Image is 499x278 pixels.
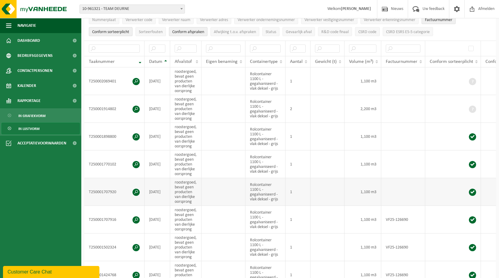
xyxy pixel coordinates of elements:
td: [DATE] [145,67,170,95]
td: T250001502324 [84,233,145,261]
span: Verwerker ondernemingsnummer [238,18,295,22]
button: CSRD codeCSRD code: Activate to sort [355,27,380,36]
td: 1 [285,178,310,206]
td: 1,100 m3 [345,233,381,261]
td: roostergoed, bevat geen producten van dierlijke oorsprong [170,233,201,261]
td: 1,100 m3 [345,123,381,150]
span: 10-961321 - TEAM DEURNE [80,5,185,13]
td: T250001707916 [84,206,145,233]
button: Verwerker vestigingsnummerVerwerker vestigingsnummer: Activate to sort [301,15,357,24]
span: Nummerplaat [92,18,116,22]
span: Aantal [290,59,303,64]
td: [DATE] [145,123,170,150]
td: roostergoed, bevat geen producten van dierlijke oorsprong [170,123,201,150]
span: CSRD code [358,30,376,34]
td: 1 [285,233,310,261]
span: Navigatie [17,18,36,33]
td: [DATE] [145,178,170,206]
span: Gevaarlijk afval [286,30,312,34]
button: Verwerker erkenningsnummerVerwerker erkenningsnummer: Activate to sort [360,15,419,24]
td: VF25-126690 [381,233,425,261]
span: Rapportage [17,93,41,108]
span: Dashboard [17,33,40,48]
span: Afvalstof [175,59,192,64]
td: T250001770102 [84,150,145,178]
td: 1,100 m3 [345,67,381,95]
button: Verwerker ondernemingsnummerVerwerker ondernemingsnummer: Activate to sort [234,15,298,24]
span: Verwerker code [126,18,152,22]
button: Afwijking t.o.v. afsprakenAfwijking t.o.v. afspraken: Activate to sort [211,27,259,36]
td: [DATE] [145,150,170,178]
td: T250002069401 [84,67,145,95]
td: Rolcontainer 1100 L - gegalvaniseerd - vlak deksel - grijs [245,233,285,261]
span: Datum [149,59,162,64]
button: Conform afspraken : Activate to sort [169,27,207,36]
button: Conform sorteerplicht : Activate to sort [89,27,133,36]
td: T250001707920 [84,178,145,206]
td: VF25-126690 [381,206,425,233]
span: Eigen benaming [206,59,238,64]
button: R&D code finaalR&amp;D code finaal: Activate to sort [318,27,352,36]
td: roostergoed, bevat geen producten van dierlijke oorsprong [170,95,201,123]
a: In grafiekvorm [2,110,80,121]
span: Conform afspraken [172,30,204,34]
td: 1 [285,123,310,150]
span: Bedrijfsgegevens [17,48,53,63]
td: [DATE] [145,233,170,261]
span: Taaknummer [89,59,115,64]
span: In lijstvorm [18,123,39,134]
button: Verwerker adresVerwerker adres: Activate to sort [197,15,231,24]
span: Verwerker vestigingsnummer [304,18,354,22]
td: 1,100 m3 [345,150,381,178]
span: Containertype [250,59,278,64]
td: 2,200 m3 [345,95,381,123]
iframe: chat widget [3,265,101,278]
span: CSRD ESRS E5-5 categorie [386,30,430,34]
span: Sorteerfouten [139,30,163,34]
span: 10-961321 - TEAM DEURNE [80,5,185,14]
td: roostergoed, bevat geen producten van dierlijke oorsprong [170,178,201,206]
span: Gewicht (t) [315,59,337,64]
span: Kalender [17,78,36,93]
span: Factuurnummer [425,18,452,22]
span: Status [266,30,276,34]
td: 1,100 m3 [345,206,381,233]
a: In lijstvorm [2,123,80,134]
span: Verwerker adres [200,18,228,22]
span: In grafiekvorm [18,110,45,122]
span: Conform sorteerplicht [430,59,473,64]
td: roostergoed, bevat geen producten van dierlijke oorsprong [170,150,201,178]
span: Verwerker naam [162,18,190,22]
button: StatusStatus: Activate to sort [262,27,279,36]
td: 1 [285,67,310,95]
span: Verwerker erkenningsnummer [364,18,415,22]
td: Rolcontainer 1100 L - gegalvaniseerd - vlak deksel - grijs [245,178,285,206]
td: T250001898800 [84,123,145,150]
button: FactuurnummerFactuurnummer: Activate to sort [422,15,456,24]
button: NummerplaatNummerplaat: Activate to sort [89,15,119,24]
span: Afwijking t.o.v. afspraken [214,30,256,34]
td: Rolcontainer 1100 L - gegalvaniseerd - vlak deksel - grijs [245,67,285,95]
span: Acceptatievoorwaarden [17,136,66,151]
button: Verwerker codeVerwerker code: Activate to sort [122,15,156,24]
td: 1 [285,206,310,233]
td: Rolcontainer 1100 L - gegalvaniseerd - vlak deksel - grijs [245,123,285,150]
button: SorteerfoutenSorteerfouten: Activate to sort [136,27,166,36]
span: R&D code finaal [321,30,349,34]
td: Rolcontainer 1100 L - gegalvaniseerd - vlak deksel - grijs [245,150,285,178]
button: Verwerker naamVerwerker naam: Activate to sort [159,15,194,24]
span: Factuurnummer [386,59,417,64]
span: Volume (m³) [349,59,373,64]
td: roostergoed, bevat geen producten van dierlijke oorsprong [170,206,201,233]
td: roostergoed, bevat geen producten van dierlijke oorsprong [170,67,201,95]
button: Gevaarlijk afval : Activate to sort [282,27,315,36]
span: Conform sorteerplicht [92,30,129,34]
td: [DATE] [145,95,170,123]
strong: [PERSON_NAME] [341,7,371,11]
td: 1 [285,150,310,178]
td: 2 [285,95,310,123]
td: Rolcontainer 1100 L - gegalvaniseerd - vlak deksel - grijs [245,95,285,123]
td: [DATE] [145,206,170,233]
td: 1,100 m3 [345,178,381,206]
